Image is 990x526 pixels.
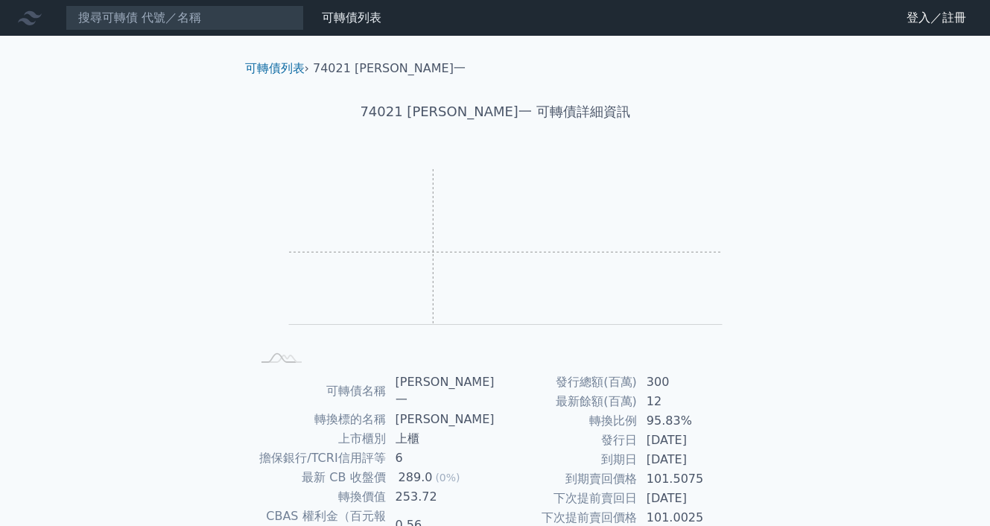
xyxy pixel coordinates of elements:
[495,450,638,469] td: 到期日
[245,60,309,77] li: ›
[245,61,305,75] a: 可轉債列表
[251,373,387,410] td: 可轉債名稱
[66,5,304,31] input: 搜尋可轉債 代號／名稱
[495,411,638,431] td: 轉換比例
[387,373,495,410] td: [PERSON_NAME]一
[495,431,638,450] td: 發行日
[638,489,740,508] td: [DATE]
[387,487,495,507] td: 253.72
[233,101,758,122] h1: 74021 [PERSON_NAME]一 可轉債詳細資訊
[387,410,495,429] td: [PERSON_NAME]
[495,469,638,489] td: 到期賣回價格
[251,429,387,449] td: 上市櫃別
[495,373,638,392] td: 發行總額(百萬)
[435,472,460,484] span: (0%)
[495,392,638,411] td: 最新餘額(百萬)
[638,411,740,431] td: 95.83%
[396,469,436,487] div: 289.0
[638,392,740,411] td: 12
[251,487,387,507] td: 轉換價值
[251,449,387,468] td: 擔保銀行/TCRI信用評等
[313,60,466,77] li: 74021 [PERSON_NAME]一
[895,6,978,30] a: 登入／註冊
[638,373,740,392] td: 300
[387,429,495,449] td: 上櫃
[322,10,381,25] a: 可轉債列表
[638,469,740,489] td: 101.5075
[387,449,495,468] td: 6
[495,489,638,508] td: 下次提前賣回日
[276,169,723,347] g: Chart
[251,410,387,429] td: 轉換標的名稱
[638,450,740,469] td: [DATE]
[251,468,387,487] td: 最新 CB 收盤價
[638,431,740,450] td: [DATE]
